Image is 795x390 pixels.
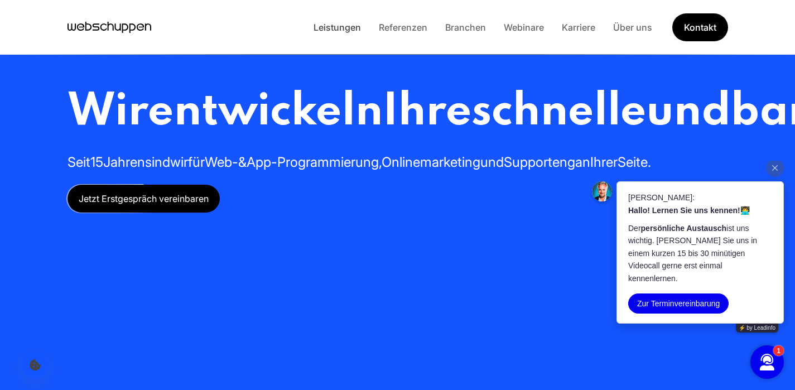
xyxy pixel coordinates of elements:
span: wir [170,154,188,170]
a: Hauptseite besuchen [68,19,151,36]
a: Branchen [436,22,495,33]
span: sind [145,154,170,170]
strong: persönliche Austausch [60,63,146,72]
span: Ihrer [590,154,618,170]
span: und [646,90,730,135]
span: Seit [68,154,90,170]
span: App-Programmierung, [247,154,382,170]
a: Karriere [553,22,604,33]
span: eng [552,154,575,170]
a: ⚡️ by Leadinfo [155,163,198,172]
span: und [480,154,504,170]
p: 👨‍💻 [47,44,191,56]
a: Referenzen [370,22,436,33]
span: Web- [205,154,238,170]
span: 15 [90,154,103,170]
button: Zur Terminvereinbarung [47,133,148,153]
a: Get Started [672,13,728,42]
a: Über uns [604,22,661,33]
a: Webinare [495,22,553,33]
span: Onlinemarketing [382,154,480,170]
a: Jetzt Erstgespräch vereinbaren [68,185,220,213]
span: an [575,154,590,170]
span: Wir [68,90,148,135]
span: 1 [196,186,200,194]
a: Leistungen [305,22,370,33]
span: Jahren [103,154,145,170]
span: entwickeln [148,90,383,135]
span: Ihre [383,90,471,135]
span: Seite. [618,154,651,170]
span: & [238,154,247,170]
button: Cookie-Einstellungen öffnen [21,351,49,379]
span: für [188,154,205,170]
p: Der ist uns wichtig. [PERSON_NAME] Sie uns in einem kurzen 15 bis 30 minütigen Videocall gerne er... [47,61,191,124]
strong: Hallo! Lernen Sie uns kennen! [47,45,160,54]
p: [PERSON_NAME]: [47,31,191,43]
span: Support [504,154,552,170]
span: schnelle [471,90,646,135]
